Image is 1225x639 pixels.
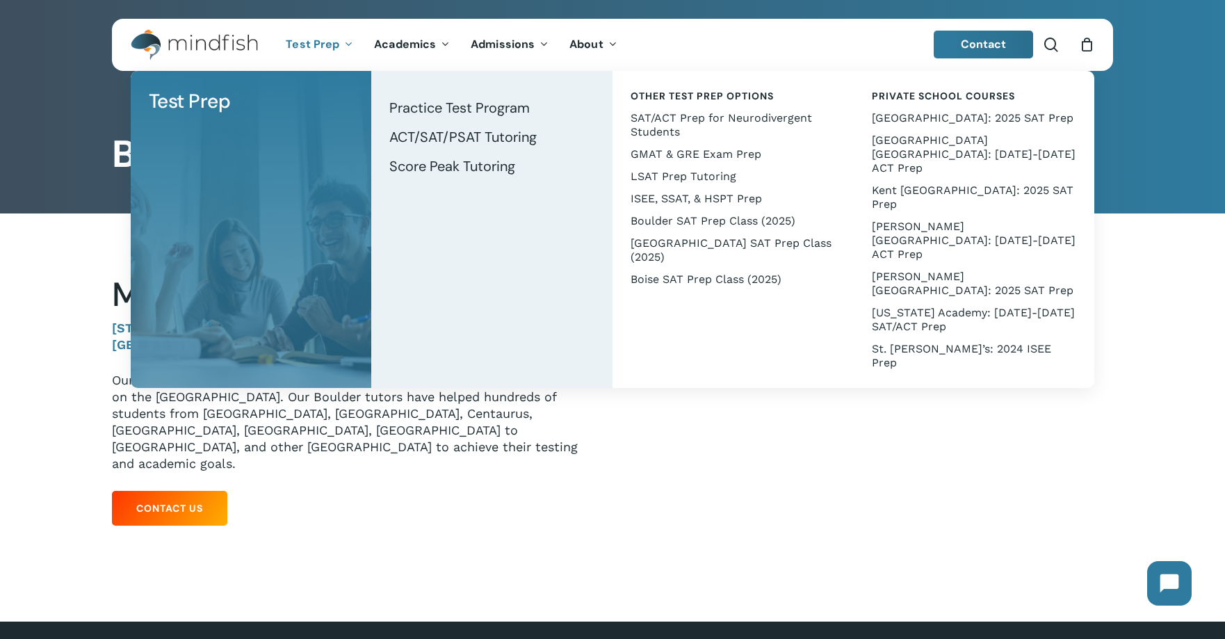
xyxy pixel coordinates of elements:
strong: [STREET_ADDRESS] [112,321,234,335]
span: Contact Us [136,501,203,515]
a: [GEOGRAPHIC_DATA] SAT Prep Class (2025) [626,232,840,268]
span: ACT/SAT/PSAT Tutoring [389,128,537,146]
span: Test Prep [149,88,231,114]
a: Test Prep [275,39,364,51]
span: Other Test Prep Options [631,90,774,102]
h2: Mindfish Test Prep [112,275,592,315]
span: Boise SAT Prep Class (2025) [631,273,781,286]
span: Boulder SAT Prep Class (2025) [631,214,795,227]
span: Contact [961,37,1007,51]
nav: Main Menu [275,19,627,71]
span: Academics [374,37,436,51]
span: ISEE, SSAT, & HSPT Prep [631,192,762,205]
iframe: Chatbot [1133,547,1206,620]
a: Contact [934,31,1034,58]
a: [PERSON_NAME][GEOGRAPHIC_DATA]: 2025 SAT Prep [868,266,1081,302]
span: About [569,37,603,51]
span: Practice Test Program [389,99,530,117]
h1: Boulder Office [112,132,1112,177]
span: Admissions [471,37,535,51]
span: Private School Courses [872,90,1015,102]
span: [PERSON_NAME][GEOGRAPHIC_DATA]: [DATE]-[DATE] ACT Prep [872,220,1076,261]
span: Score Peak Tutoring [389,157,515,175]
a: Contact Us [112,491,227,526]
a: [PERSON_NAME][GEOGRAPHIC_DATA]: [DATE]-[DATE] ACT Prep [868,216,1081,266]
a: GMAT & GRE Exam Prep [626,143,840,165]
span: [PERSON_NAME][GEOGRAPHIC_DATA]: 2025 SAT Prep [872,270,1073,297]
a: SAT/ACT Prep for Neurodivergent Students [626,107,840,143]
a: Other Test Prep Options [626,85,840,107]
a: Boise SAT Prep Class (2025) [626,268,840,291]
a: St. [PERSON_NAME]’s: 2024 ISEE Prep [868,338,1081,374]
span: [GEOGRAPHIC_DATA] [GEOGRAPHIC_DATA]: [DATE]-[DATE] ACT Prep [872,134,1076,175]
a: Private School Courses [868,85,1081,107]
span: [US_STATE] Academy: [DATE]-[DATE] SAT/ACT Prep [872,306,1075,333]
strong: [GEOGRAPHIC_DATA] [112,337,241,352]
span: GMAT & GRE Exam Prep [631,147,761,161]
p: Our Boulder office is located in the heart of downtown [GEOGRAPHIC_DATA], on the [GEOGRAPHIC_DATA... [112,372,592,472]
a: ISEE, SSAT, & HSPT Prep [626,188,840,210]
a: Practice Test Program [385,93,599,122]
span: SAT/ACT Prep for Neurodivergent Students [631,111,812,138]
a: Boulder SAT Prep Class (2025) [626,210,840,232]
a: Cart [1079,37,1094,52]
span: Test Prep [286,37,339,51]
header: Main Menu [112,19,1113,71]
span: [GEOGRAPHIC_DATA]: 2025 SAT Prep [872,111,1073,124]
a: [GEOGRAPHIC_DATA] [GEOGRAPHIC_DATA]: [DATE]-[DATE] ACT Prep [868,129,1081,179]
a: Score Peak Tutoring [385,152,599,181]
a: [US_STATE] Academy: [DATE]-[DATE] SAT/ACT Prep [868,302,1081,338]
span: St. [PERSON_NAME]’s: 2024 ISEE Prep [872,342,1051,369]
a: LSAT Prep Tutoring [626,165,840,188]
a: [GEOGRAPHIC_DATA]: 2025 SAT Prep [868,107,1081,129]
a: About [559,39,628,51]
a: Admissions [460,39,559,51]
a: Kent [GEOGRAPHIC_DATA]: 2025 SAT Prep [868,179,1081,216]
span: LSAT Prep Tutoring [631,170,736,183]
a: Test Prep [145,85,358,118]
a: ACT/SAT/PSAT Tutoring [385,122,599,152]
span: [GEOGRAPHIC_DATA] SAT Prep Class (2025) [631,236,831,264]
a: Academics [364,39,460,51]
span: Kent [GEOGRAPHIC_DATA]: 2025 SAT Prep [872,184,1073,211]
